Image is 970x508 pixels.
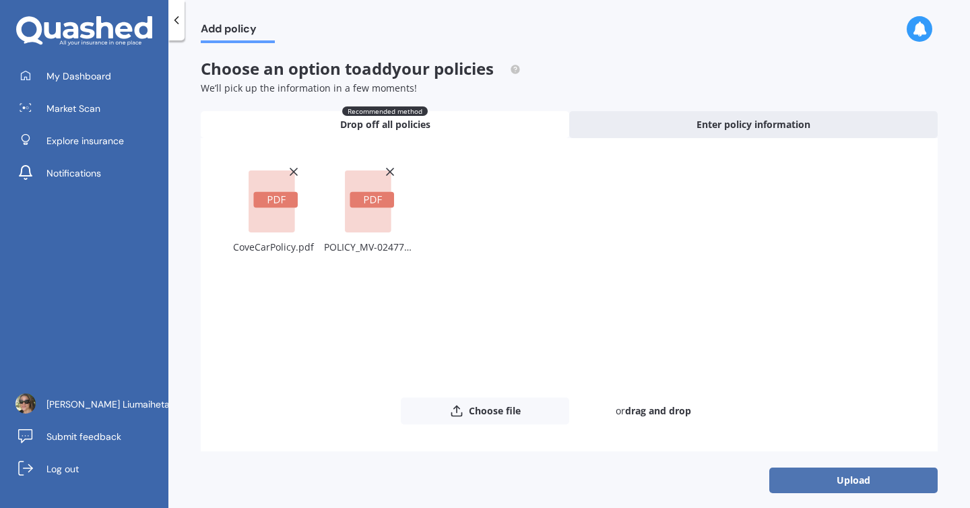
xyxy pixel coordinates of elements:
span: [PERSON_NAME] Liumaihetau [PERSON_NAME] [46,398,251,411]
a: Submit feedback [10,423,168,450]
a: Notifications [10,160,168,187]
button: Upload [769,468,938,493]
span: Recommended method [342,106,428,116]
span: My Dashboard [46,69,111,83]
span: Log out [46,462,79,476]
span: Add policy [201,22,275,40]
div: or [569,398,738,424]
span: Choose an option [201,57,521,80]
span: Market Scan [46,102,100,115]
div: POLICY_MV-0247789.pdf [324,238,415,256]
a: [PERSON_NAME] Liumaihetau [PERSON_NAME] [10,391,168,418]
span: Submit feedback [46,430,121,443]
span: We’ll pick up the information in a few moments! [201,82,417,94]
span: Enter policy information [697,118,810,131]
a: Explore insurance [10,127,168,154]
a: My Dashboard [10,63,168,90]
span: Notifications [46,166,101,180]
b: drag and drop [625,404,691,417]
span: to add your policies [345,57,494,80]
button: Choose file [401,398,569,424]
span: Drop off all policies [340,118,430,131]
img: AOh14GiWHLUfZiAElFv6W61gNgveSr5aaZsCb2vGfqVpJQ=s96-c [15,393,36,414]
div: CoveCarPolicy.pdf [228,238,319,256]
a: Log out [10,455,168,482]
a: Market Scan [10,95,168,122]
span: Explore insurance [46,134,124,148]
